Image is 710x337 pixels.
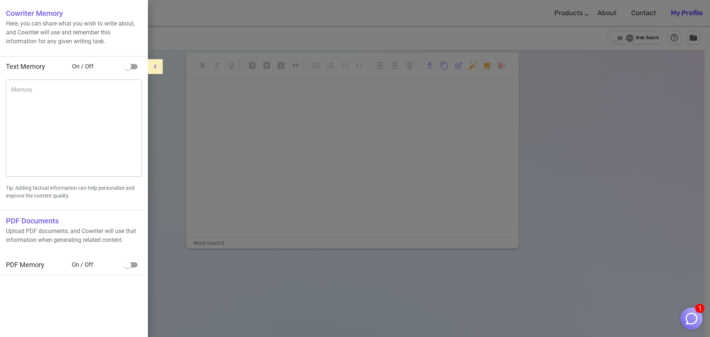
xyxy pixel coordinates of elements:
[6,19,142,46] p: Here, you can share what you wish to write about, and Cowriter will use and remember this informa...
[72,62,121,71] span: On / Off
[6,261,44,269] span: PDF Memory
[695,304,704,313] span: 1
[6,215,142,227] h6: PDF Documents
[6,63,45,70] span: Text Memory
[684,311,699,326] img: Close chat
[6,184,142,200] p: Tip: Adding factual information can help personalize and improve the content quality.
[148,59,163,74] button: menu
[72,260,121,269] span: On / Off
[6,7,142,19] h6: Cowriter Memory
[6,227,142,245] p: Upload PDF documents, and Cowriter will use that information when generating related content.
